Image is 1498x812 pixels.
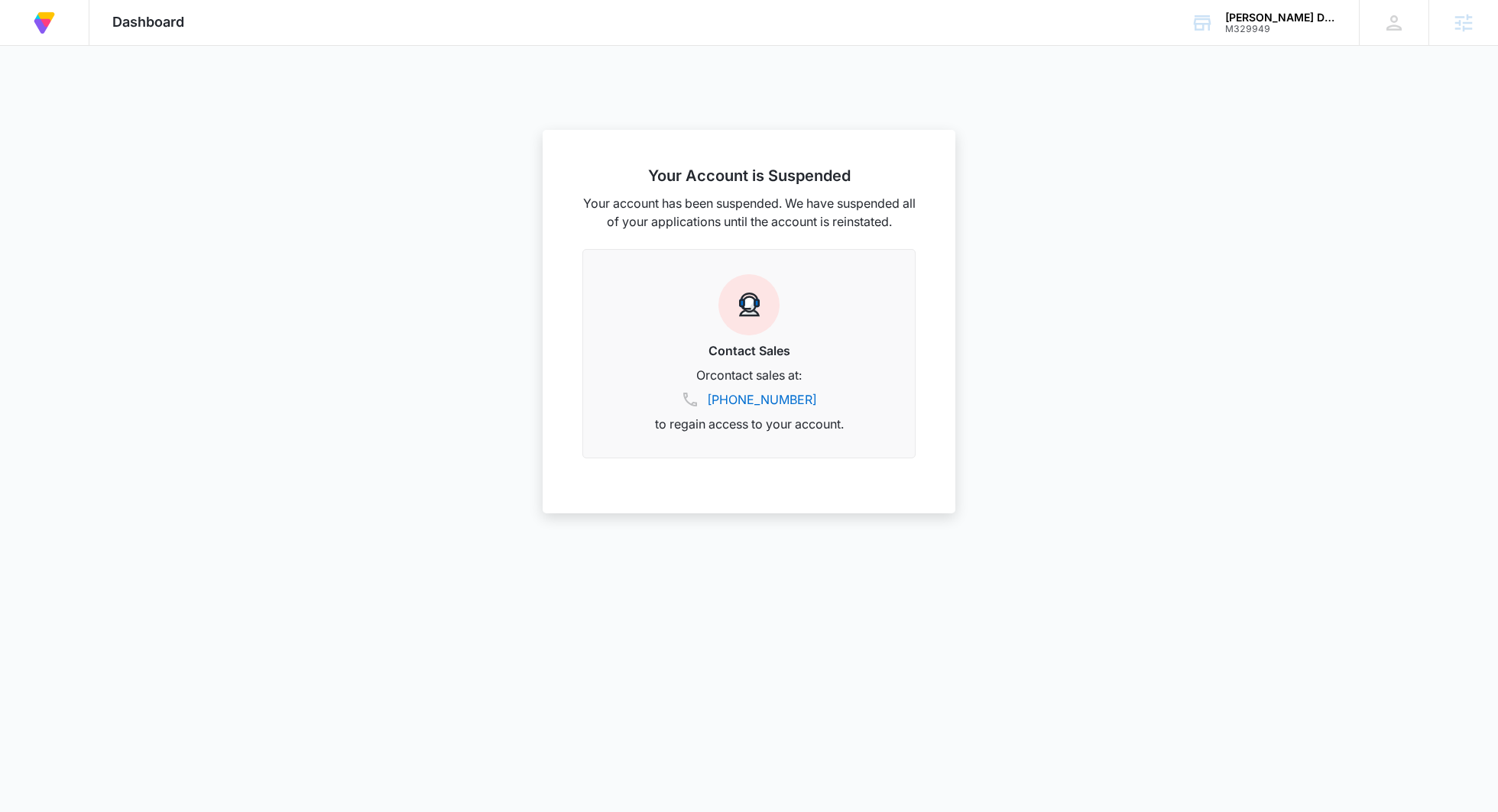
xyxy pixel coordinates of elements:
div: account name [1225,11,1337,24]
p: Or contact sales at: to regain access to your account. [601,366,897,433]
span: Dashboard [112,14,184,30]
p: Your account has been suspended. We have suspended all of your applications until the account is ... [582,194,916,231]
img: Volusion [31,9,58,37]
div: account id [1225,24,1337,34]
h3: Contact Sales [601,341,897,360]
h2: Your Account is Suspended [582,167,916,185]
a: [PHONE_NUMBER] [707,390,817,409]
